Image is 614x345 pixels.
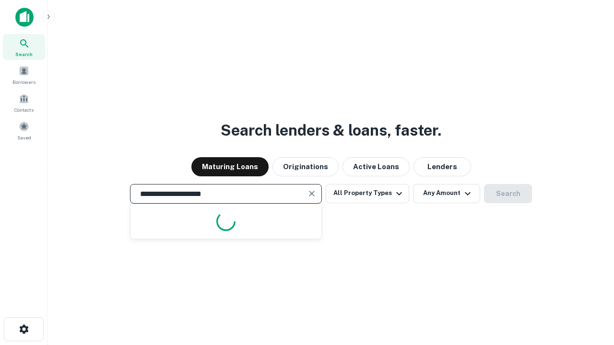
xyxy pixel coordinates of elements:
[12,78,35,86] span: Borrowers
[413,184,480,203] button: Any Amount
[3,62,45,88] a: Borrowers
[305,187,319,200] button: Clear
[191,157,269,176] button: Maturing Loans
[15,50,33,58] span: Search
[14,106,34,114] span: Contacts
[3,90,45,115] a: Contacts
[15,8,34,27] img: capitalize-icon.png
[326,184,409,203] button: All Property Types
[3,117,45,143] a: Saved
[17,134,31,141] span: Saved
[3,34,45,60] a: Search
[413,157,471,176] button: Lenders
[221,119,441,142] h3: Search lenders & loans, faster.
[566,268,614,314] iframe: Chat Widget
[272,157,339,176] button: Originations
[342,157,410,176] button: Active Loans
